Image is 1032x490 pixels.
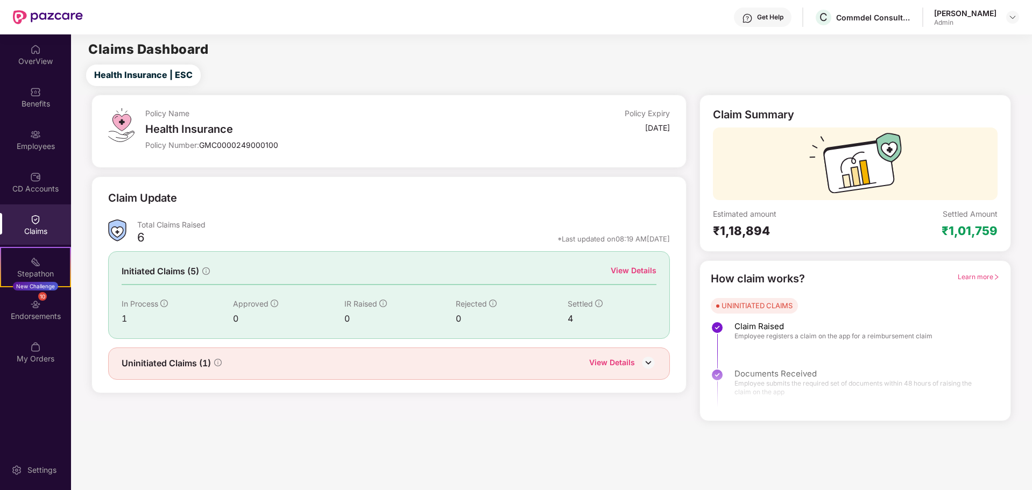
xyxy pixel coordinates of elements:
[344,312,456,325] div: 0
[13,282,58,290] div: New Challenge
[24,465,60,475] div: Settings
[199,140,278,150] span: GMC0000249000100
[202,267,210,275] span: info-circle
[122,299,158,308] span: In Process
[160,300,168,307] span: info-circle
[30,257,41,267] img: svg+xml;base64,PHN2ZyB4bWxucz0iaHR0cDovL3d3dy53My5vcmcvMjAwMC9zdmciIHdpZHRoPSIyMSIgaGVpZ2h0PSIyMC...
[934,8,996,18] div: [PERSON_NAME]
[713,223,855,238] div: ₹1,18,894
[611,265,656,276] div: View Details
[122,357,211,370] span: Uninitiated Claims (1)
[108,108,135,142] img: svg+xml;base64,PHN2ZyB4bWxucz0iaHR0cDovL3d3dy53My5vcmcvMjAwMC9zdmciIHdpZHRoPSI0OS4zMiIgaGVpZ2h0PS...
[489,300,497,307] span: info-circle
[30,342,41,352] img: svg+xml;base64,PHN2ZyBpZD0iTXlfT3JkZXJzIiBkYXRhLW5hbWU9Ik15IE9yZGVycyIgeG1sbnM9Imh0dHA6Ly93d3cudz...
[30,214,41,225] img: svg+xml;base64,PHN2ZyBpZD0iQ2xhaW0iIHhtbG5zPSJodHRwOi8vd3d3LnczLm9yZy8yMDAwL3N2ZyIgd2lkdGg9IjIwIi...
[711,271,805,287] div: How claim works?
[94,68,193,82] span: Health Insurance | ESC
[943,209,998,219] div: Settled Amount
[108,219,126,242] img: ClaimsSummaryIcon
[30,44,41,55] img: svg+xml;base64,PHN2ZyBpZD0iSG9tZSIgeG1sbnM9Imh0dHA6Ly93d3cudzMub3JnLzIwMDAvc3ZnIiB3aWR0aD0iMjAiIG...
[836,12,911,23] div: Commdel Consulting Pvt Ltd
[38,292,47,301] div: 10
[734,321,932,332] span: Claim Raised
[819,11,828,24] span: C
[11,465,22,475] img: svg+xml;base64,PHN2ZyBpZD0iU2V0dGluZy0yMHgyMCIgeG1sbnM9Imh0dHA6Ly93d3cudzMub3JnLzIwMDAvc3ZnIiB3aW...
[993,274,1000,280] span: right
[30,129,41,140] img: svg+xml;base64,PHN2ZyBpZD0iRW1wbG95ZWVzIiB4bWxucz0iaHR0cDovL3d3dy53My5vcmcvMjAwMC9zdmciIHdpZHRoPS...
[379,300,387,307] span: info-circle
[88,43,208,56] h2: Claims Dashboard
[233,299,268,308] span: Approved
[934,18,996,27] div: Admin
[742,13,753,24] img: svg+xml;base64,PHN2ZyBpZD0iSGVscC0zMngzMiIgeG1sbnM9Imh0dHA6Ly93d3cudzMub3JnLzIwMDAvc3ZnIiB3aWR0aD...
[145,123,495,136] div: Health Insurance
[757,13,783,22] div: Get Help
[1008,13,1017,22] img: svg+xml;base64,PHN2ZyBpZD0iRHJvcGRvd24tMzJ4MzIiIHhtbG5zPSJodHRwOi8vd3d3LnczLm9yZy8yMDAwL3N2ZyIgd2...
[30,87,41,97] img: svg+xml;base64,PHN2ZyBpZD0iQmVuZWZpdHMiIHhtbG5zPSJodHRwOi8vd3d3LnczLm9yZy8yMDAwL3N2ZyIgd2lkdGg9Ij...
[122,312,233,325] div: 1
[271,300,278,307] span: info-circle
[645,123,670,133] div: [DATE]
[722,300,793,311] div: UNINITIATED CLAIMS
[108,190,177,207] div: Claim Update
[958,273,1000,281] span: Learn more
[625,108,670,118] div: Policy Expiry
[1,268,70,279] div: Stepathon
[145,108,495,118] div: Policy Name
[568,312,657,325] div: 4
[568,299,593,308] span: Settled
[713,108,794,121] div: Claim Summary
[30,299,41,310] img: svg+xml;base64,PHN2ZyBpZD0iRW5kb3JzZW1lbnRzIiB4bWxucz0iaHR0cDovL3d3dy53My5vcmcvMjAwMC9zdmciIHdpZH...
[137,230,145,248] div: 6
[122,265,199,278] span: Initiated Claims (5)
[734,332,932,340] span: Employee registers a claim on the app for a reimbursement claim
[13,10,83,24] img: New Pazcare Logo
[233,312,344,325] div: 0
[713,209,855,219] div: Estimated amount
[214,359,222,366] span: info-circle
[456,312,567,325] div: 0
[942,223,998,238] div: ₹1,01,759
[456,299,487,308] span: Rejected
[86,65,201,86] button: Health Insurance | ESC
[30,172,41,182] img: svg+xml;base64,PHN2ZyBpZD0iQ0RfQWNjb3VudHMiIGRhdGEtbmFtZT0iQ0QgQWNjb3VudHMiIHhtbG5zPSJodHRwOi8vd3...
[557,234,670,244] div: *Last updated on 08:19 AM[DATE]
[595,300,603,307] span: info-circle
[137,219,670,230] div: Total Claims Raised
[809,133,902,200] img: svg+xml;base64,PHN2ZyB3aWR0aD0iMTcyIiBoZWlnaHQ9IjExMyIgdmlld0JveD0iMCAwIDE3MiAxMTMiIGZpbGw9Im5vbm...
[145,140,495,150] div: Policy Number:
[589,357,635,371] div: View Details
[344,299,377,308] span: IR Raised
[640,354,656,371] img: DownIcon
[711,321,724,334] img: svg+xml;base64,PHN2ZyBpZD0iU3RlcC1Eb25lLTMyeDMyIiB4bWxucz0iaHR0cDovL3d3dy53My5vcmcvMjAwMC9zdmciIH...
